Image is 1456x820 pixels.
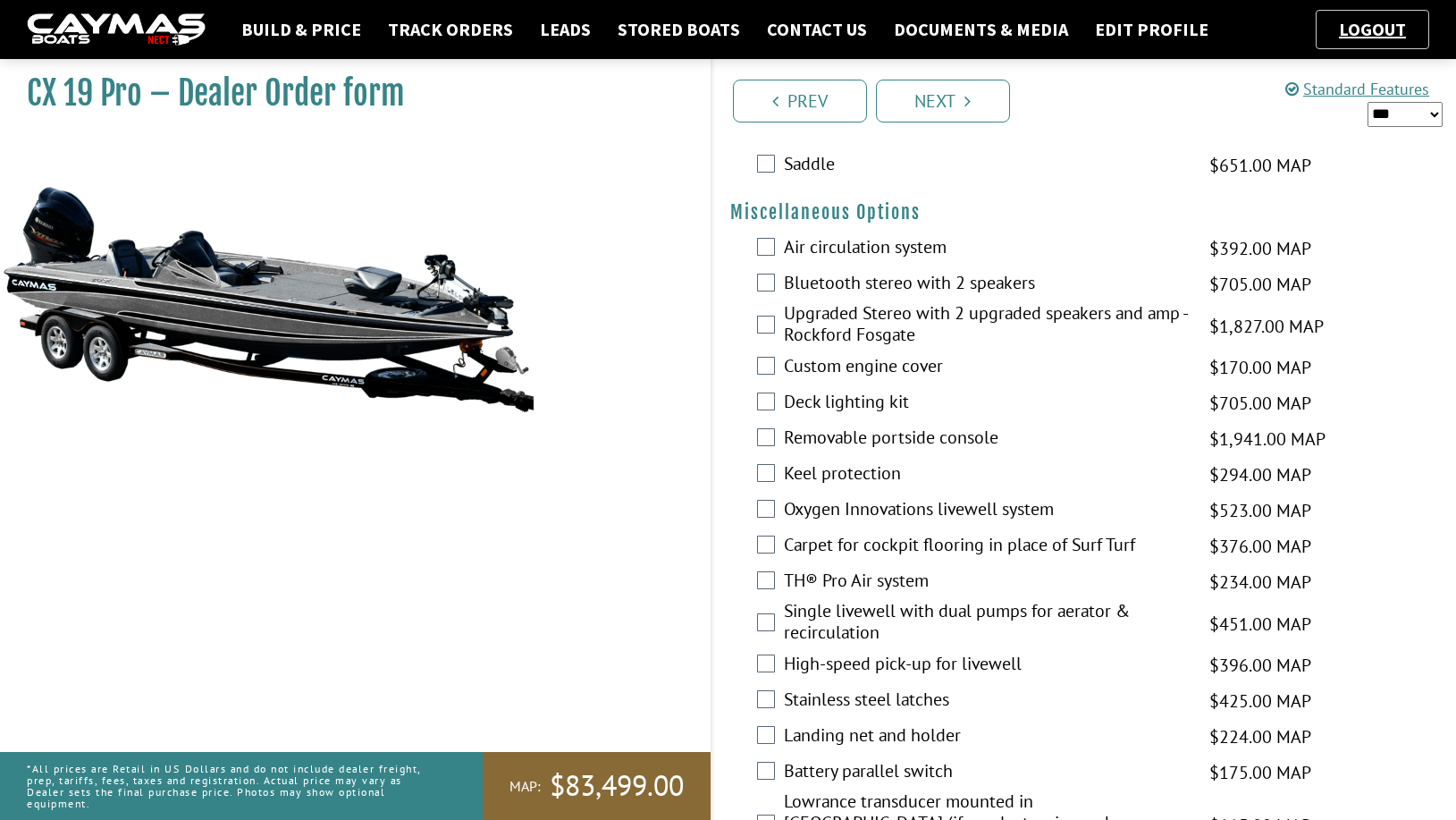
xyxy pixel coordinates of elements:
[1209,723,1311,750] span: $224.00 MAP
[784,570,1188,596] label: TH® Pro Air system
[784,153,1188,179] label: Saddle
[483,752,711,820] a: MAP:$83,499.00
[784,498,1188,524] label: Oxygen Innovations livewell system
[784,236,1188,262] label: Air circulation system
[784,272,1188,298] label: Bluetooth stereo with 2 speakers
[232,18,370,41] a: Build & Price
[1086,18,1217,41] a: Edit Profile
[27,73,666,114] h1: CX 19 Pro – Dealer Order form
[1209,426,1326,452] span: $1,941.00 MAP
[784,600,1188,647] label: Single livewell with dual pumps for aerator & recirculation
[1285,79,1429,99] a: Standard Features
[885,18,1077,41] a: Documents & Media
[784,760,1188,786] label: Battery parallel switch
[784,302,1188,350] label: Upgraded Stereo with 2 upgraded speakers and amp - Rockford Fosgate
[1209,390,1311,417] span: $705.00 MAP
[1209,688,1311,714] span: $425.00 MAP
[1209,235,1311,262] span: $392.00 MAP
[1209,569,1311,596] span: $234.00 MAP
[876,80,1010,123] a: Next
[27,13,206,46] img: caymas-dealer-connect-2ed40d3bc7270c1d8d7ffb4b79bf05adc795679939227970def78ec6f6c03838.gif
[1209,759,1311,786] span: $175.00 MAP
[784,427,1188,452] label: Removable portside console
[784,653,1188,679] label: High-speed pick-up for livewell
[1209,461,1311,488] span: $294.00 MAP
[758,18,876,41] a: Contact Us
[784,462,1188,488] label: Keel protection
[1209,497,1311,524] span: $523.00 MAP
[784,391,1188,417] label: Deck lighting kit
[784,724,1188,750] label: Landing net and holder
[784,534,1188,560] label: Carpet for cockpit flooring in place of Surf Turf
[509,777,541,796] span: MAP:
[550,767,684,805] span: $83,499.00
[1209,354,1311,381] span: $170.00 MAP
[531,18,600,41] a: Leads
[733,80,867,123] a: Prev
[1209,271,1311,298] span: $705.00 MAP
[1330,18,1415,40] a: Logout
[730,201,1439,224] h4: Miscellaneous Options
[1209,611,1311,638] span: $451.00 MAP
[784,355,1188,381] label: Custom engine cover
[609,18,749,41] a: Stored Boats
[27,754,442,819] p: *All prices are Retail in US Dollars and do not include dealer freight, prep, tariffs, fees, taxe...
[1209,652,1311,679] span: $396.00 MAP
[784,689,1188,714] label: Stainless steel latches
[1209,313,1324,340] span: $1,827.00 MAP
[379,18,522,41] a: Track Orders
[1209,152,1311,179] span: $651.00 MAP
[1209,533,1311,560] span: $376.00 MAP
